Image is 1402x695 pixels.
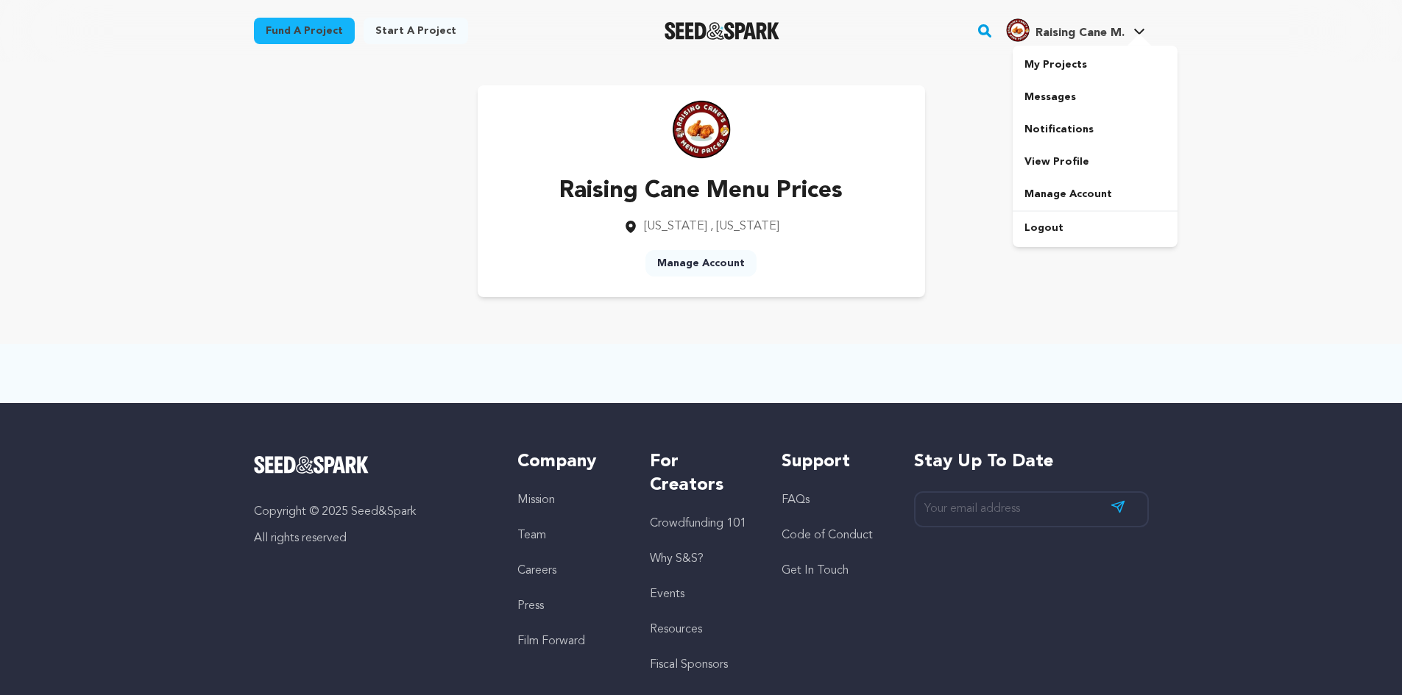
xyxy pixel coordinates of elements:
[914,491,1149,527] input: Your email address
[254,18,355,44] a: Fund a project
[517,600,544,612] a: Press
[650,659,728,671] a: Fiscal Sponsors
[782,565,849,577] a: Get In Touch
[517,530,546,541] a: Team
[650,450,752,497] h5: For Creators
[559,174,843,209] p: Raising Cane Menu Prices
[710,221,779,232] span: , [US_STATE]
[782,450,884,474] h5: Support
[665,22,780,40] a: Seed&Spark Homepage
[1035,27,1125,39] span: Raising Cane M.
[650,588,684,600] a: Events
[665,22,780,40] img: Seed&Spark Logo Dark Mode
[782,530,873,541] a: Code of Conduct
[1013,81,1178,113] a: Messages
[914,450,1149,474] h5: Stay up to date
[254,530,489,547] p: All rights reserved
[1013,113,1178,146] a: Notifications
[650,624,702,635] a: Resources
[1013,178,1178,210] a: Manage Account
[1003,15,1148,46] span: Raising Cane M.'s Profile
[1006,18,1030,42] img: 771ec1b9a8b65de0.png
[644,221,707,232] span: [US_STATE]
[645,250,757,277] a: Manage Account
[1013,146,1178,178] a: View Profile
[782,494,810,506] a: FAQs
[254,456,489,474] a: Seed&Spark Homepage
[650,553,704,565] a: Why S&S?
[1013,49,1178,81] a: My Projects
[364,18,468,44] a: Start a project
[1013,212,1178,244] a: Logout
[1006,18,1125,42] div: Raising Cane M.'s Profile
[517,635,585,647] a: Film Forward
[517,494,555,506] a: Mission
[254,503,489,521] p: Copyright © 2025 Seed&Spark
[254,456,369,474] img: Seed&Spark Logo
[517,565,556,577] a: Careers
[672,100,731,159] img: https://seedandspark-static.s3.us-east-2.amazonaws.com/images/User/002/310/235/medium/771ec1b9a8b...
[517,450,620,474] h5: Company
[650,518,746,530] a: Crowdfunding 101
[1003,15,1148,42] a: Raising Cane M.'s Profile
